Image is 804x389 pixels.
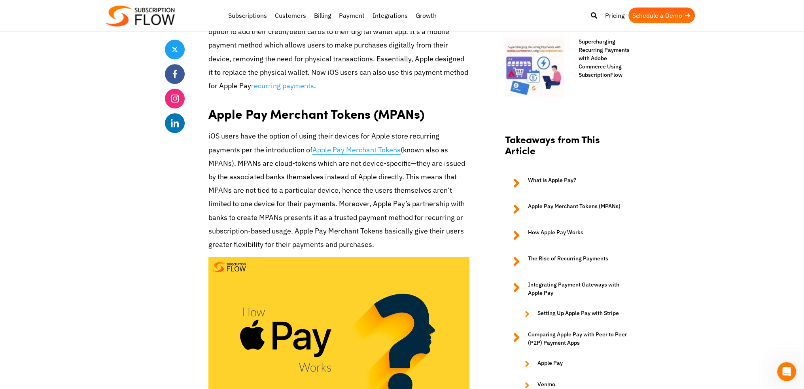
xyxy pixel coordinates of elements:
[505,330,632,347] a: Comparing Apple Pay with Peer to Peer (P2P) Payment Apps
[628,8,695,23] a: Schedule a Demo
[777,362,796,381] iframe: Intercom live chat
[310,8,335,23] a: Billing
[505,176,632,190] a: What is Apple Pay?
[106,6,175,27] img: Subscriptionflow
[505,38,564,97] img: Recurring Payments with Adobe Commerce
[505,254,632,269] a: The Rise of Recurring Payments
[601,8,628,23] a: Pricing
[208,129,469,251] p: iOS users have the option of using their devices for Apple store recurring payments per the intro...
[369,8,412,23] a: Integrations
[412,8,441,23] a: Growth
[571,38,632,79] a: Supercharging Recurring Payments with Adobe Commerce Using SubscriptionFlow
[517,359,632,368] a: Apple Pay
[335,8,369,23] a: Payment
[251,81,314,90] a: recurring payments
[517,309,632,319] a: Setting Up Apple Pay with Stripe
[271,8,310,23] a: Customers
[505,228,632,243] a: How Apple Pay Works
[505,202,632,216] a: Apple Pay Merchant Tokens (MPANs)
[505,134,632,165] h2: Takeaways from This Article
[224,8,271,23] a: Subscriptions
[208,99,469,123] h2: Apple Pay Merchant Tokens (MPANs)
[312,145,401,155] a: Apple Pay Merchant Tokens
[505,281,632,297] a: Integrating Payment Gateways with Apple Pay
